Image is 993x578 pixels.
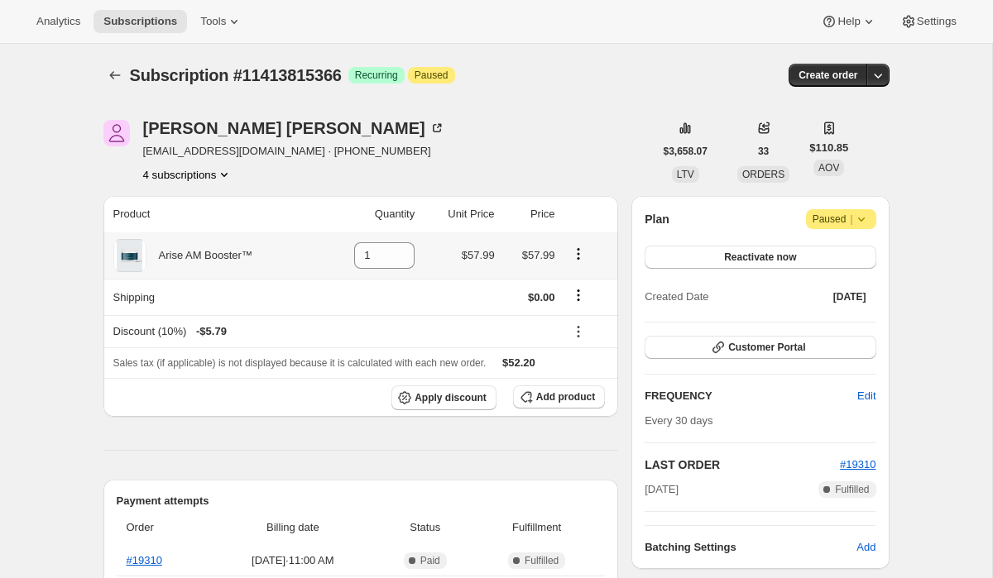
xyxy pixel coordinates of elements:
[190,10,252,33] button: Tools
[835,483,869,496] span: Fulfilled
[415,391,487,404] span: Apply discount
[645,414,712,427] span: Every 30 days
[320,196,420,232] th: Quantity
[565,286,592,304] button: Shipping actions
[513,385,605,408] button: Add product
[758,145,769,158] span: 33
[536,390,595,404] span: Add product
[525,554,559,567] span: Fulfilled
[818,162,839,174] span: AOV
[26,10,90,33] button: Analytics
[645,246,875,269] button: Reactivate now
[917,15,957,28] span: Settings
[724,251,796,264] span: Reactivate now
[522,249,555,261] span: $57.99
[664,145,708,158] span: $3,658.07
[645,481,679,498] span: [DATE]
[36,15,80,28] span: Analytics
[127,554,162,566] a: #19310
[420,554,440,567] span: Paid
[478,519,595,536] span: Fulfillment
[130,66,342,84] span: Subscription #11413815366
[857,388,875,404] span: Edit
[890,10,967,33] button: Settings
[856,539,875,556] span: Add
[799,69,857,82] span: Create order
[103,64,127,87] button: Subscriptions
[103,279,321,315] th: Shipping
[94,10,187,33] button: Subscriptions
[143,166,233,183] button: Product actions
[654,140,717,163] button: $3,658.07
[420,196,499,232] th: Unit Price
[391,385,496,410] button: Apply discount
[103,120,130,146] span: Alison Johsnon
[113,357,487,369] span: Sales tax (if applicable) is not displayed because it is calculated with each new order.
[500,196,560,232] th: Price
[645,456,840,473] h2: LAST ORDER
[677,169,694,180] span: LTV
[143,120,445,136] div: [PERSON_NAME] [PERSON_NAME]
[565,245,592,263] button: Product actions
[813,211,870,227] span: Paused
[837,15,860,28] span: Help
[415,69,449,82] span: Paused
[103,196,321,232] th: Product
[502,356,535,369] span: $52.20
[811,10,886,33] button: Help
[847,383,885,409] button: Edit
[823,285,876,308] button: [DATE]
[113,323,555,340] div: Discount (10%)
[847,534,885,561] button: Add
[728,341,805,354] span: Customer Portal
[117,509,209,546] th: Order
[355,69,398,82] span: Recurring
[103,15,177,28] span: Subscriptions
[213,552,372,569] span: [DATE] · 11:00 AM
[213,519,372,536] span: Billing date
[833,290,866,303] span: [DATE]
[143,143,445,160] span: [EMAIL_ADDRESS][DOMAIN_NAME] · [PHONE_NUMBER]
[840,456,875,473] button: #19310
[645,211,669,227] h2: Plan
[840,458,875,471] a: #19310
[645,388,857,404] h2: FREQUENCY
[200,15,226,28] span: Tools
[645,336,875,359] button: Customer Portal
[381,519,468,536] span: Status
[462,249,495,261] span: $57.99
[850,213,852,226] span: |
[196,323,227,340] span: - $5.79
[117,493,606,509] h2: Payment attempts
[146,247,252,264] div: Arise AM Booster™
[748,140,779,163] button: 33
[528,291,555,303] span: $0.00
[809,140,848,156] span: $110.85
[789,64,867,87] button: Create order
[645,289,708,305] span: Created Date
[645,539,856,556] h6: Batching Settings
[742,169,784,180] span: ORDERS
